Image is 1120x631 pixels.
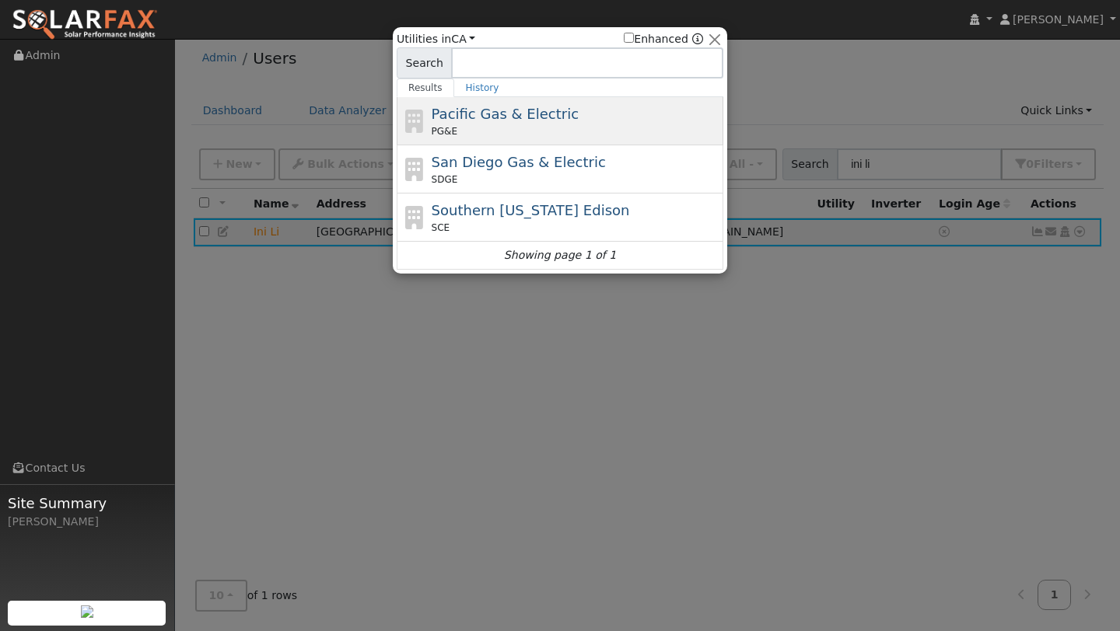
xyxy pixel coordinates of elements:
[432,202,630,218] span: Southern [US_STATE] Edison
[1013,13,1104,26] span: [PERSON_NAME]
[397,78,454,97] a: Results
[432,173,458,187] span: SDGE
[432,221,450,235] span: SCE
[432,124,457,138] span: PG&E
[454,78,511,97] a: History
[692,33,703,45] a: Enhanced Providers
[12,9,158,41] img: SolarFax
[451,33,475,45] a: CA
[8,514,166,530] div: [PERSON_NAME]
[624,31,688,47] label: Enhanced
[8,493,166,514] span: Site Summary
[504,247,616,263] i: Showing page 1 of 1
[624,31,703,47] span: Show enhanced providers
[432,154,606,170] span: San Diego Gas & Electric
[432,106,579,122] span: Pacific Gas & Electric
[624,33,634,43] input: Enhanced
[81,605,93,618] img: retrieve
[397,31,475,47] span: Utilities in
[397,47,452,78] span: Search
